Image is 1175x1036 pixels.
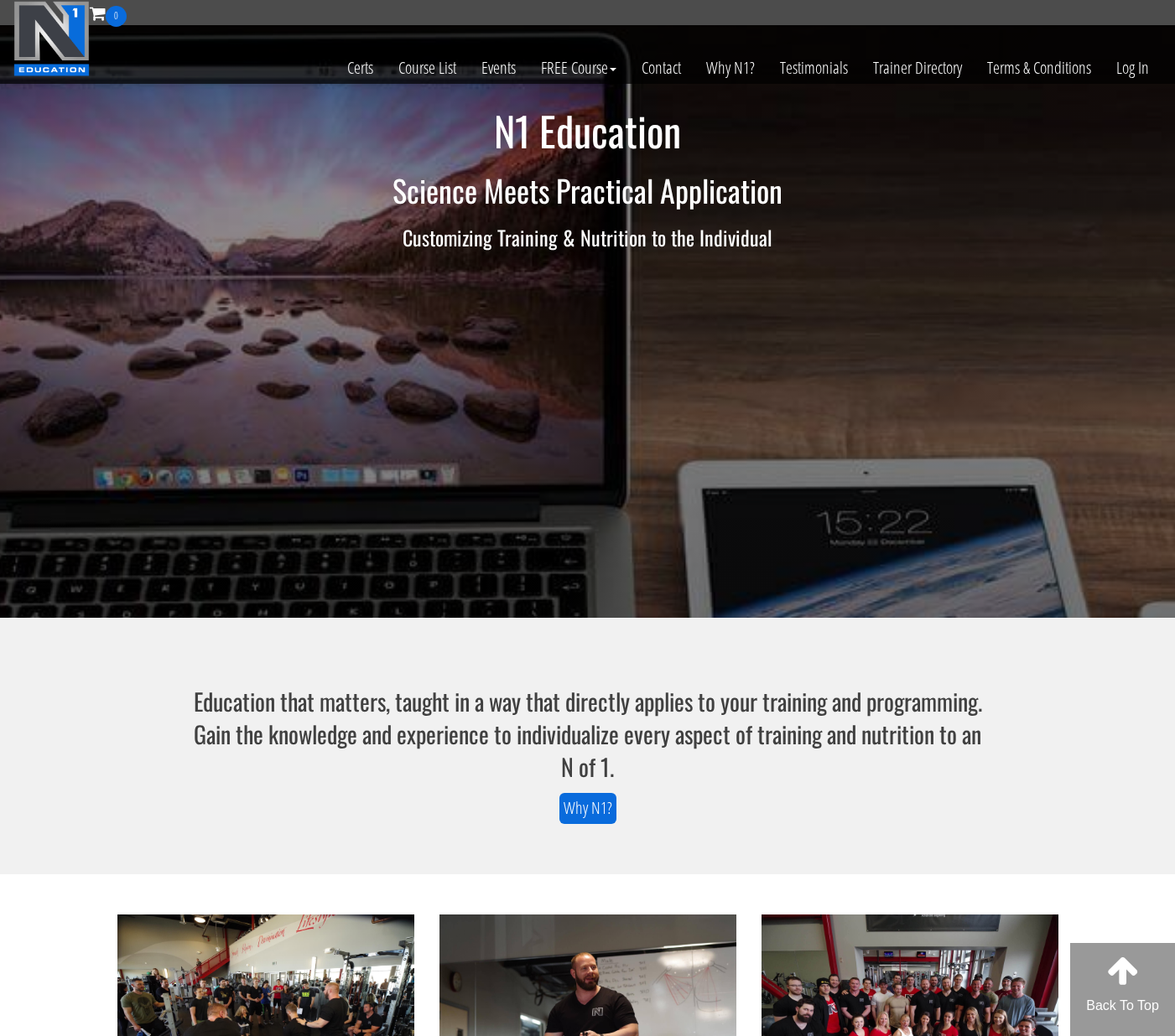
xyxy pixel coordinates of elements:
h3: Education that matters, taught in a way that directly applies to your training and programming. G... [189,685,987,784]
a: Terms & Conditions [975,27,1104,109]
span: 0 [106,6,127,27]
a: 0 [90,2,127,24]
a: Events [469,27,528,109]
a: Course List [386,27,469,109]
a: Contact [629,27,694,109]
a: Certs [335,27,386,109]
a: Log In [1104,27,1162,109]
a: Why N1? [559,793,616,824]
a: Trainer Directory [860,27,975,109]
h1: N1 Education [97,109,1079,153]
a: Testimonials [767,27,860,109]
h2: Science Meets Practical Application [97,174,1079,207]
img: n1-education [13,1,90,76]
a: Why N1? [694,27,767,109]
a: FREE Course [528,27,629,109]
h3: Customizing Training & Nutrition to the Individual [97,226,1079,248]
